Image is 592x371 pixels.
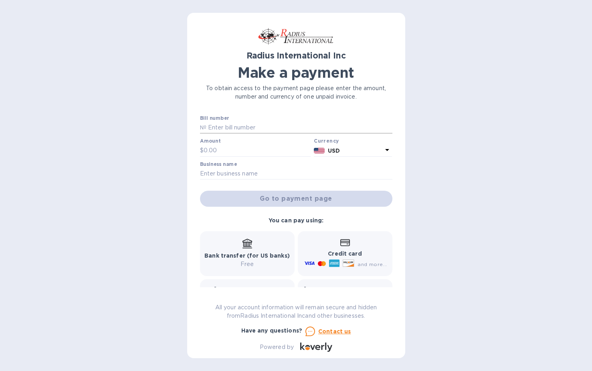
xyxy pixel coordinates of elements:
b: Credit card [328,250,362,257]
p: All your account information will remain secure and hidden from Radius International Inc and othe... [200,303,392,320]
p: To obtain access to the payment page please enter the amount, number and currency of one unpaid i... [200,84,392,101]
span: and more... [358,261,387,267]
u: Contact us [318,328,351,335]
p: $ [200,146,204,155]
input: Enter business name [200,168,392,180]
img: USD [314,148,325,153]
p: Powered by [260,343,294,351]
label: Amount [200,139,220,144]
b: Currency [314,138,339,144]
input: 0.00 [204,145,311,157]
input: Enter bill number [206,122,392,134]
b: USD [328,147,340,154]
label: Business name [200,162,237,167]
b: Have any questions? [241,327,303,334]
b: Radius International Inc [246,50,346,60]
b: Bank transfer (for US banks) [204,252,290,259]
b: You can pay using: [269,217,323,224]
p: № [200,123,206,132]
p: Free [204,260,290,268]
label: Bill number [200,116,229,121]
h1: Make a payment [200,64,392,81]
